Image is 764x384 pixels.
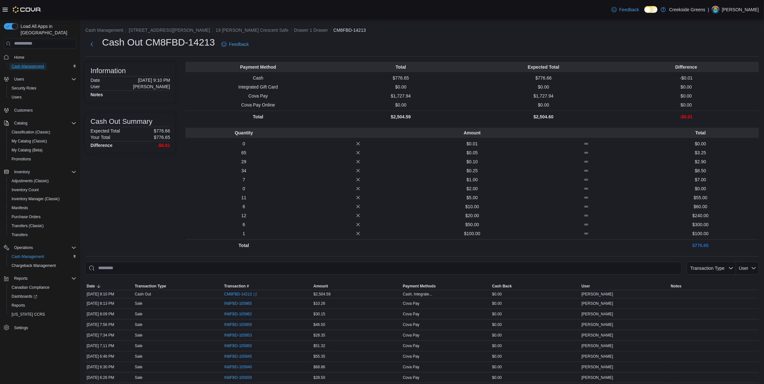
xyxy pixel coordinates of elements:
div: Pat McCaffrey [712,6,719,13]
p: $100.00 [645,230,756,237]
button: IN8FBD-105845 [224,353,258,360]
button: Transaction Type [133,282,223,290]
span: Users [14,77,24,82]
button: Purchase Orders [6,212,79,221]
p: 1 [188,230,300,237]
span: Catalog [12,119,76,127]
a: Users [9,93,24,101]
p: Sale [135,301,142,306]
button: Customers [1,106,79,115]
span: Cash Management [12,254,44,259]
div: [DATE] 6:26 PM [85,374,133,381]
span: [PERSON_NAME] [581,292,613,297]
div: Cova Pay [403,301,419,306]
button: Chargeback Management [6,261,79,270]
p: [PERSON_NAME] [722,6,759,13]
a: Security Roles [9,84,39,92]
span: Feedback [229,41,249,47]
span: Users [12,75,76,83]
p: Quantity [188,130,300,136]
a: Classification (Classic) [9,128,53,136]
span: Cash Management [12,64,44,69]
p: $100.00 [416,230,528,237]
span: $0.00 [492,354,502,359]
a: Promotions [9,155,34,163]
button: My Catalog (Beta) [6,146,79,155]
p: Sale [135,333,142,338]
p: $7.00 [645,176,756,183]
div: [DATE] 6:46 PM [85,353,133,360]
span: IN8FBD-105840 [224,364,252,370]
div: Cova Pay [403,343,419,348]
p: 65 [188,149,300,156]
p: $0.01 [416,141,528,147]
button: Catalog [12,119,30,127]
button: Amount [312,282,401,290]
p: $0.00 [645,185,756,192]
span: $0.00 [492,375,502,380]
span: Settings [12,323,76,331]
button: IN8FBD-105850 [224,342,258,350]
p: $60.00 [645,203,756,210]
p: 6 [188,203,300,210]
span: IN8FBD-105853 [224,333,252,338]
button: Operations [12,244,36,252]
p: $240.00 [645,212,756,219]
input: Dark Mode [644,6,658,13]
p: $776.65 [645,242,756,249]
a: Dashboards [9,293,40,300]
div: Cash, Integrate... [403,292,432,297]
span: Transaction Type [135,284,166,289]
h4: Difference [90,143,112,148]
span: IN8FBD-105845 [224,354,252,359]
a: Adjustments (Classic) [9,177,51,185]
span: $55.35 [313,354,325,359]
button: Transaction Type [687,262,736,275]
div: [DATE] 7:11 PM [85,342,133,350]
span: [PERSON_NAME] [581,311,613,317]
a: Cash Management [9,63,47,70]
span: $51.32 [313,343,325,348]
a: My Catalog (Beta) [9,146,45,154]
span: Purchase Orders [9,213,76,221]
span: Transfers [9,231,76,239]
span: Washington CCRS [9,311,76,318]
span: Reports [14,276,28,281]
span: Reports [12,303,25,308]
span: Chargeback Management [9,262,76,269]
button: Users [1,75,79,84]
span: Inventory [12,168,76,176]
p: $776.65 [154,135,170,140]
a: Dashboards [6,292,79,301]
p: $55.00 [645,194,756,201]
p: Cova Pay Online [188,102,328,108]
div: Cova Pay [403,311,419,317]
p: $0.10 [416,158,528,165]
button: Classification (Classic) [6,128,79,137]
p: Cash Out [135,292,151,297]
p: Difference [616,64,756,70]
span: My Catalog (Beta) [12,148,43,153]
span: Purchase Orders [12,214,41,219]
h4: -$0.01 [157,143,170,148]
span: $28.35 [313,333,325,338]
p: Cash [188,75,328,81]
a: Cash Management [9,253,47,260]
button: IN8FBD-105840 [224,363,258,371]
span: $0.00 [492,364,502,370]
p: $0.25 [416,167,528,174]
span: [PERSON_NAME] [581,364,613,370]
p: | [708,6,709,13]
h6: Expected Total [90,128,120,133]
p: $50.00 [416,221,528,228]
p: $5.00 [416,194,528,201]
p: $1.00 [416,176,528,183]
p: $0.05 [416,149,528,156]
p: Sale [135,343,142,348]
button: Inventory Manager (Classic) [6,194,79,203]
div: [DATE] 8:13 PM [85,300,133,307]
button: IN8FBD-105865 [224,300,258,307]
button: Drawer 1 Drawer [294,28,328,33]
span: Catalog [14,121,27,126]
